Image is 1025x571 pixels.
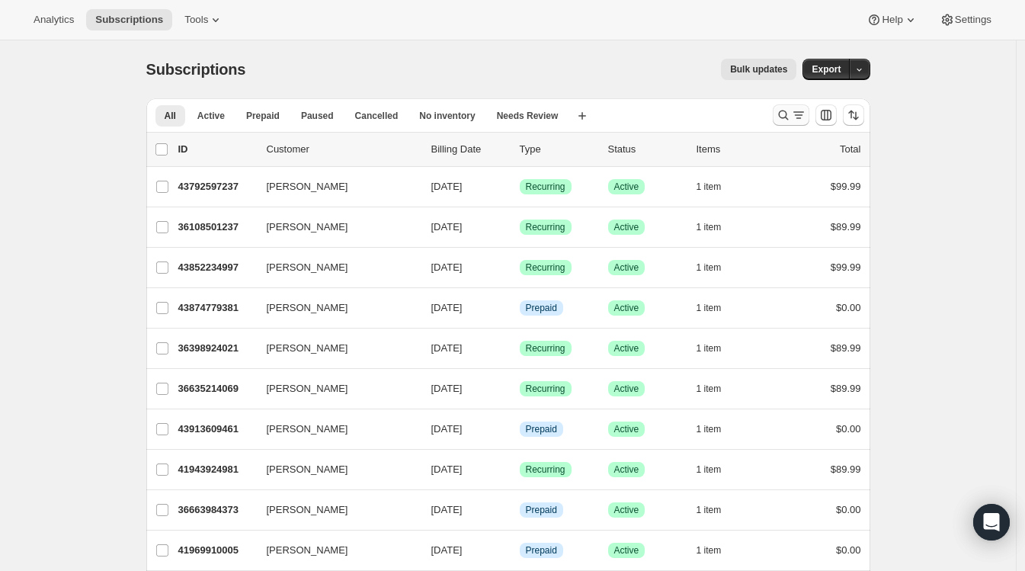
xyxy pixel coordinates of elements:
[178,142,861,157] div: IDCustomerBilling DateTypeStatusItemsTotal
[526,342,565,354] span: Recurring
[802,59,850,80] button: Export
[431,544,463,556] span: [DATE]
[614,504,639,516] span: Active
[730,63,787,75] span: Bulk updates
[697,302,722,314] span: 1 item
[178,459,861,480] div: 41943924981[PERSON_NAME][DATE]SuccessRecurringSuccessActive1 item$89.99
[697,181,722,193] span: 1 item
[526,504,557,516] span: Prepaid
[258,336,410,361] button: [PERSON_NAME]
[697,338,738,359] button: 1 item
[178,220,255,235] p: 36108501237
[697,378,738,399] button: 1 item
[431,261,463,273] span: [DATE]
[697,142,773,157] div: Items
[526,544,557,557] span: Prepaid
[614,261,639,274] span: Active
[258,457,410,482] button: [PERSON_NAME]
[178,297,861,319] div: 43874779381[PERSON_NAME][DATE]InfoPrepaidSuccessActive1 item$0.00
[178,257,861,278] div: 43852234997[PERSON_NAME][DATE]SuccessRecurringSuccessActive1 item$99.99
[526,383,565,395] span: Recurring
[34,14,74,26] span: Analytics
[258,417,410,441] button: [PERSON_NAME]
[178,341,255,356] p: 36398924021
[267,341,348,356] span: [PERSON_NAME]
[614,423,639,435] span: Active
[355,110,399,122] span: Cancelled
[697,176,738,197] button: 1 item
[267,502,348,518] span: [PERSON_NAME]
[267,381,348,396] span: [PERSON_NAME]
[197,110,225,122] span: Active
[95,14,163,26] span: Subscriptions
[831,181,861,192] span: $99.99
[697,383,722,395] span: 1 item
[184,14,208,26] span: Tools
[258,538,410,563] button: [PERSON_NAME]
[721,59,796,80] button: Bulk updates
[165,110,176,122] span: All
[697,464,722,476] span: 1 item
[431,142,508,157] p: Billing Date
[836,423,861,435] span: $0.00
[175,9,232,30] button: Tools
[608,142,684,157] p: Status
[815,104,837,126] button: Customize table column order and visibility
[697,342,722,354] span: 1 item
[497,110,559,122] span: Needs Review
[267,462,348,477] span: [PERSON_NAME]
[431,504,463,515] span: [DATE]
[86,9,172,30] button: Subscriptions
[178,338,861,359] div: 36398924021[PERSON_NAME][DATE]SuccessRecurringSuccessActive1 item$89.99
[526,181,565,193] span: Recurring
[178,422,255,437] p: 43913609461
[697,257,738,278] button: 1 item
[267,260,348,275] span: [PERSON_NAME]
[526,464,565,476] span: Recurring
[697,261,722,274] span: 1 item
[882,14,902,26] span: Help
[614,544,639,557] span: Active
[246,110,280,122] span: Prepaid
[178,419,861,440] div: 43913609461[PERSON_NAME][DATE]InfoPrepaidSuccessActive1 item$0.00
[831,221,861,233] span: $89.99
[267,179,348,194] span: [PERSON_NAME]
[614,221,639,233] span: Active
[697,540,738,561] button: 1 item
[431,221,463,233] span: [DATE]
[931,9,1001,30] button: Settings
[178,378,861,399] div: 36635214069[PERSON_NAME][DATE]SuccessRecurringSuccessActive1 item$89.99
[812,63,841,75] span: Export
[697,217,738,238] button: 1 item
[178,462,255,477] p: 41943924981
[178,543,255,558] p: 41969910005
[178,179,255,194] p: 43792597237
[526,261,565,274] span: Recurring
[178,176,861,197] div: 43792597237[PERSON_NAME][DATE]SuccessRecurringSuccessActive1 item$99.99
[526,423,557,435] span: Prepaid
[831,261,861,273] span: $99.99
[773,104,809,126] button: Search and filter results
[831,342,861,354] span: $89.99
[840,142,860,157] p: Total
[178,260,255,275] p: 43852234997
[836,504,861,515] span: $0.00
[431,464,463,475] span: [DATE]
[697,419,738,440] button: 1 item
[419,110,475,122] span: No inventory
[267,543,348,558] span: [PERSON_NAME]
[258,498,410,522] button: [PERSON_NAME]
[614,181,639,193] span: Active
[258,296,410,320] button: [PERSON_NAME]
[178,300,255,316] p: 43874779381
[178,499,861,521] div: 36663984373[PERSON_NAME][DATE]InfoPrepaidSuccessActive1 item$0.00
[267,220,348,235] span: [PERSON_NAME]
[431,302,463,313] span: [DATE]
[178,502,255,518] p: 36663984373
[178,540,861,561] div: 41969910005[PERSON_NAME][DATE]InfoPrepaidSuccessActive1 item$0.00
[146,61,246,78] span: Subscriptions
[697,459,738,480] button: 1 item
[526,221,565,233] span: Recurring
[267,142,419,157] p: Customer
[697,297,738,319] button: 1 item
